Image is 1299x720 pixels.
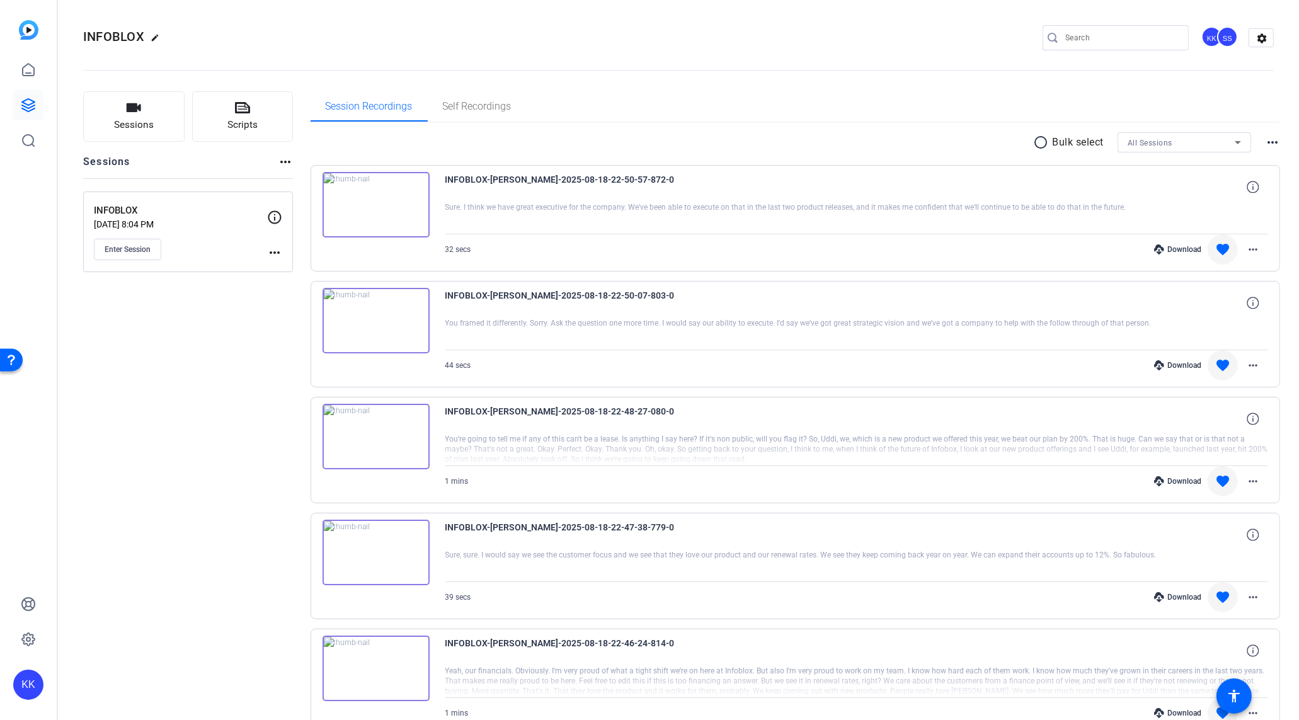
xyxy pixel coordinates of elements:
mat-icon: accessibility [1227,689,1242,704]
mat-icon: radio_button_unchecked [1034,135,1053,150]
span: Session Recordings [326,101,413,111]
span: 39 secs [445,593,471,602]
span: INFOBLOX-[PERSON_NAME]-2025-08-18-22-50-57-872-0 [445,172,678,202]
ngx-avatar: Kyle Kegley [1201,26,1223,49]
span: INFOBLOX-[PERSON_NAME]-2025-08-18-22-48-27-080-0 [445,404,678,434]
span: INFOBLOX-[PERSON_NAME]-2025-08-18-22-47-38-779-0 [445,520,678,550]
div: Download [1148,360,1208,370]
p: INFOBLOX [94,203,267,218]
span: Enter Session [105,244,151,254]
img: thumb-nail [323,172,430,237]
img: thumb-nail [323,636,430,701]
mat-icon: favorite [1215,358,1230,373]
mat-icon: more_horiz [1245,242,1261,257]
span: INFOBLOX-[PERSON_NAME]-2025-08-18-22-50-07-803-0 [445,288,678,318]
div: Download [1148,244,1208,254]
mat-icon: favorite [1215,590,1230,605]
span: Self Recordings [443,101,512,111]
mat-icon: favorite [1215,242,1230,257]
button: Scripts [192,91,294,142]
input: Search [1065,30,1179,45]
div: SS [1217,26,1238,47]
mat-icon: more_horiz [1245,358,1261,373]
mat-icon: edit [151,33,166,49]
mat-icon: more_horiz [267,245,282,260]
p: [DATE] 8:04 PM [94,219,267,229]
span: All Sessions [1128,139,1172,147]
mat-icon: more_horiz [1265,135,1280,150]
ngx-avatar: Stephen Sadis [1217,26,1239,49]
div: KK [13,670,43,700]
mat-icon: more_horiz [278,154,293,169]
div: KK [1201,26,1222,47]
button: Sessions [83,91,185,142]
mat-icon: more_horiz [1245,474,1261,489]
button: Enter Session [94,239,161,260]
img: thumb-nail [323,520,430,585]
span: 1 mins [445,709,469,717]
mat-icon: favorite [1215,474,1230,489]
div: Download [1148,708,1208,718]
h2: Sessions [83,154,130,178]
span: Sessions [114,118,154,132]
p: Bulk select [1053,135,1104,150]
span: 44 secs [445,361,471,370]
div: Download [1148,592,1208,602]
span: 32 secs [445,245,471,254]
img: thumb-nail [323,288,430,353]
span: 1 mins [445,477,469,486]
div: Download [1148,476,1208,486]
img: thumb-nail [323,404,430,469]
span: INFOBLOX-[PERSON_NAME]-2025-08-18-22-46-24-814-0 [445,636,678,666]
img: blue-gradient.svg [19,20,38,40]
mat-icon: more_horiz [1245,590,1261,605]
span: INFOBLOX [83,29,144,44]
span: Scripts [227,118,258,132]
mat-icon: settings [1249,29,1274,48]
